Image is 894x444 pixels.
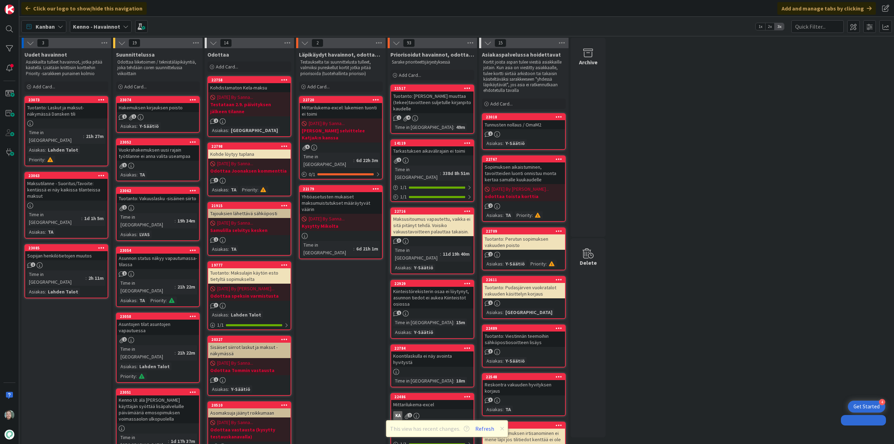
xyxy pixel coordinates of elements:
div: Y-Säätiö [412,264,435,271]
div: 22611Tuotanto: Pudasjärven vuokratalot vakuuden käsittelyn korjaus [483,277,565,298]
span: Add Card... [399,72,421,78]
span: [DATE] By Sanna... [309,215,345,223]
a: 23074Hakemuksen kirjauksen poistoAsiakas:Y-Säätiö [116,96,200,133]
div: 23062 [120,188,199,193]
span: : [228,311,229,319]
a: 23058Asuntojen tilat asuntojen vapautuessaTime in [GEOGRAPHIC_DATA]:21h 22mAsiakas:Lahden TalotPr... [116,313,200,383]
span: : [137,231,138,238]
div: Lahden Talot [138,363,171,370]
a: 23085Sopijan henkilötietojen muutosTime in [GEOGRAPHIC_DATA]:2h 11mAsiakas:Lahden Talot [24,244,108,298]
div: 22720 [303,97,382,102]
div: [GEOGRAPHIC_DATA] [504,308,554,316]
div: Kohdistamaton Kela-maksu [208,83,291,92]
div: 338d 8h 51m [441,169,471,177]
div: 11d 19h 40m [441,250,471,258]
span: [DATE] By Sanna... [217,359,253,367]
div: TA [504,211,513,219]
div: 22489 [483,325,565,332]
span: Kanban [36,22,55,31]
div: Kohde löytyy tuplana [208,150,291,159]
div: 22611 [486,277,565,282]
div: Asiakas [393,264,411,271]
span: : [228,245,229,253]
div: 6d 22h 3m [354,157,380,164]
div: Asiakas [393,328,411,336]
img: Visit kanbanzone.com [5,5,14,14]
div: 23085Sopijan henkilötietojen muutos [25,245,108,260]
div: 19777 [208,262,291,268]
div: 1/1 [391,183,474,192]
span: : [137,122,138,130]
span: : [411,264,412,271]
div: Y-Säätiö [229,385,252,393]
div: 23063Maksutilanne - Suoritus/Tavoite: kentässä ei näy kaikissa tilanteissa maksut [25,173,108,201]
a: 22489Tuotanto: Viestinnän teemoihin sähköpostiosoitteen lisäysAsiakas:Y-Säätiö [482,325,566,367]
input: Quick Filter... [791,20,844,33]
span: : [453,377,454,385]
div: Yhtiöasetusten mukaiset maksumuistutukset määräytyvät väärin [300,192,382,214]
span: 0 / 1 [309,171,315,178]
div: 22720Mittarilukema-excel: lukemien tuonti ei toimi [300,97,382,118]
div: Asiakas [119,231,137,238]
b: Odottaa speksin varmistusta [210,292,288,299]
div: 49m [454,123,467,131]
span: 1 [214,377,218,382]
div: Time in [GEOGRAPHIC_DATA] [27,129,83,144]
span: 4 [406,115,411,120]
div: 23052 [120,140,199,145]
div: LVAS [138,231,152,238]
span: : [228,126,229,134]
div: 22709 [486,229,565,234]
div: Time in [GEOGRAPHIC_DATA] [393,166,440,181]
span: 5 [305,145,310,149]
div: 22798 [208,143,291,150]
span: : [45,288,46,296]
div: 23052 [117,139,199,145]
a: 23054Asunnon status näkyy vapautumassa-tilassaTime in [GEOGRAPHIC_DATA]:21h 22mAsiakas:TAPriority: [116,247,200,307]
span: : [44,156,45,163]
span: 2 [122,337,127,342]
div: Priority [149,297,166,304]
a: 22709Tuotanto: Perutun sopimuksen vakuuden poistoAsiakas:Y-SäätiöPriority: [482,227,566,270]
span: : [453,123,454,131]
div: 23058 [120,314,199,319]
span: : [136,372,137,380]
span: 3 [214,178,218,182]
div: Koontilaskulla ei näy avointa hyvitystä [391,351,474,367]
div: 22784 [394,346,474,351]
span: : [175,283,176,291]
div: 23073Tuotanto: Laskut ja maksut-näkymässä Dansken tili [25,97,108,118]
span: [DATE] By Sanna... [217,160,253,167]
div: Tuotanto: [PERSON_NAME] muuttaa (tekee)tavoitteen suljetulle kirjanpito kaudelle [391,92,474,113]
div: Time in [GEOGRAPHIC_DATA] [119,213,175,228]
a: 23052Vuokrahakemuksen uusi rajain työtilanne ei anna valita useampaaAsiakas:TA [116,138,200,181]
span: : [353,157,354,164]
div: 19h 34m [176,217,197,225]
div: Asiakas [119,363,137,370]
div: TA [229,186,238,194]
span: 2 [488,252,493,256]
div: 22709 [483,228,565,234]
div: 22767Sopimuksen aikaistuminen, tavoitteiden luonti onnistuu monta kertaa samalle kuukaudelle [483,156,565,184]
div: Time in [GEOGRAPHIC_DATA] [393,377,453,385]
div: 23074 [120,97,199,102]
span: [DATE] By [PERSON_NAME]... [217,285,274,292]
div: 22548 [486,374,565,379]
div: 22758Kohdistamaton Kela-maksu [208,77,291,92]
div: Time in [GEOGRAPHIC_DATA] [302,153,353,168]
span: : [546,260,547,268]
div: 2h 11m [87,274,105,282]
span: 2 [214,118,218,123]
div: 19777Tuotanto: Maksulajin käytön esto tietyltä sopimukselta [208,262,291,284]
span: : [81,214,82,222]
span: 3 [397,238,401,243]
a: 21517Tuotanto: [PERSON_NAME] muuttaa (tekee)tavoitteen suljetulle kirjanpito kaudelleTime in [GEO... [390,85,474,134]
div: Y-Säätiö [138,122,161,130]
div: 20327 [211,337,291,342]
div: 22784Koontilaskulla ei näy avointa hyvitystä [391,345,474,367]
a: 22611Tuotanto: Pudasjärven vuokratalot vakuuden käsittelyn korjausAsiakas:[GEOGRAPHIC_DATA] [482,276,566,319]
div: 23054 [117,247,199,254]
div: 22611 [483,277,565,283]
div: 1d 1h 5m [82,214,105,222]
b: Odottaa Joonaksen kommenttia [210,167,288,174]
